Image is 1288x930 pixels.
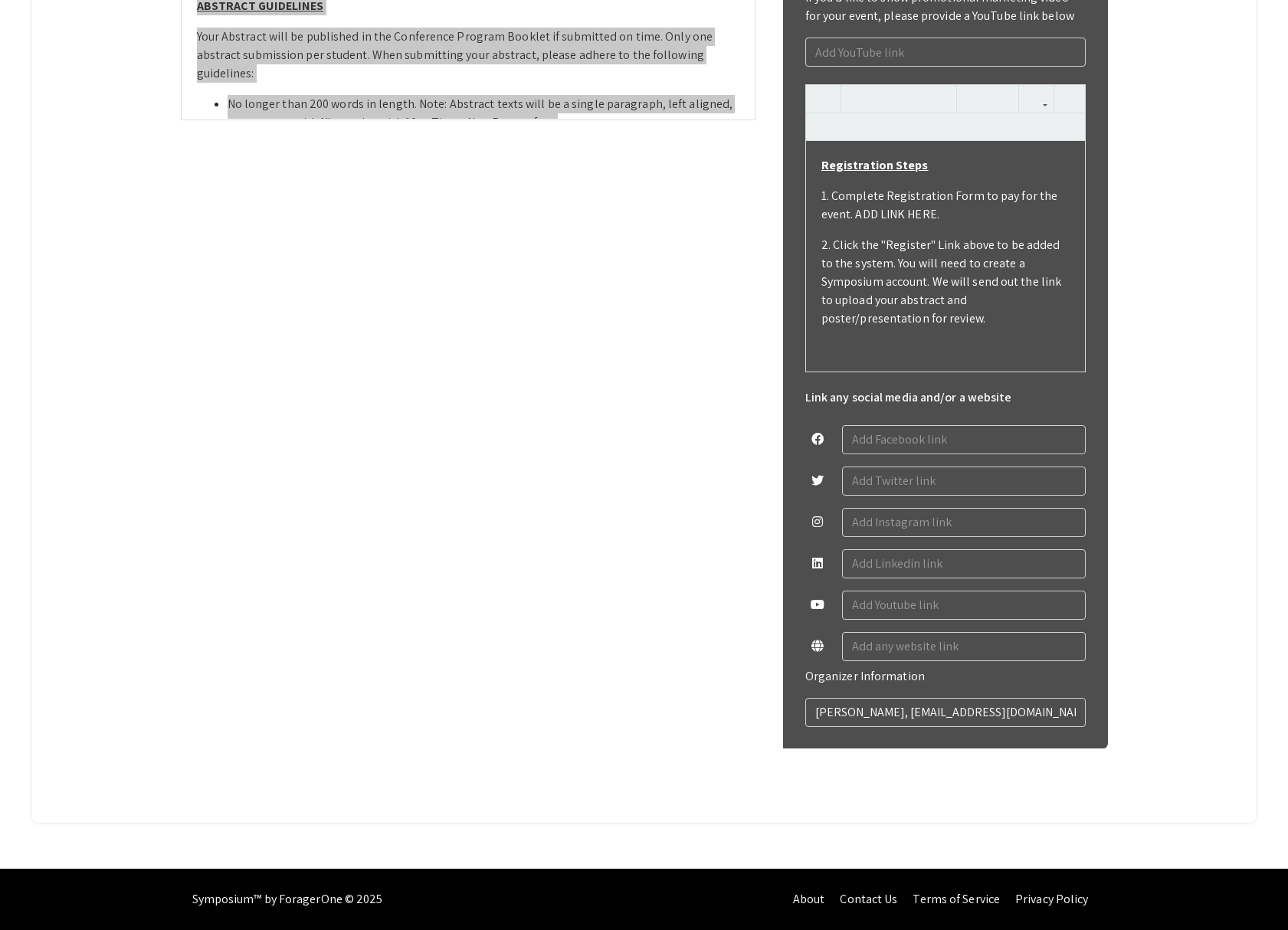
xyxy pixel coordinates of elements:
[842,549,1086,578] input: Add Linkedin link
[192,869,383,930] div: Symposium™ by ForagerOne © 2025
[845,85,872,112] button: Strong (Cmd + B)
[837,113,864,139] button: Subscript
[1023,85,1050,112] button: Link
[810,85,837,112] button: View HTML
[913,891,1000,907] a: Terms of Service
[842,591,1086,620] input: Add Youtube link
[899,85,926,112] button: Underline
[197,28,739,83] p: Your Abstract will be published in the Conference Program Booklet if submitted on time. Only one ...
[805,667,1086,686] p: Organizer Information
[821,187,1070,224] p: 1. Complete Registration Form to pay for the event. ADD LINK HERE.
[228,95,739,132] li: No longer than 200 words in length. Note: Abstract texts will be a single paragraph, left aligned...
[842,632,1086,661] input: Add any website link
[810,113,837,139] button: Superscript
[1015,891,1088,907] a: Privacy Policy
[840,891,897,907] a: Contact Us
[821,157,929,173] u: Registration Steps
[842,425,1086,454] input: Add Facebook link
[961,85,988,112] button: Unordered list
[11,861,65,919] iframe: Chat
[842,467,1086,496] input: Add Twitter link
[821,236,1070,328] p: 2. Click the "Register" Link above to be added to the system. You will need to create a Symposium...
[926,85,952,112] button: Deleted
[805,382,1086,413] h6: Link any social media and/or a website
[805,698,1086,727] input: E.g. Helen Larson, hlar@institution.edu
[872,85,899,112] button: Emphasis (Cmd + I)
[805,38,1086,67] input: Add YouTube link
[793,891,825,907] a: About
[842,508,1086,537] input: Add Instagram link
[988,85,1014,112] button: Ordered list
